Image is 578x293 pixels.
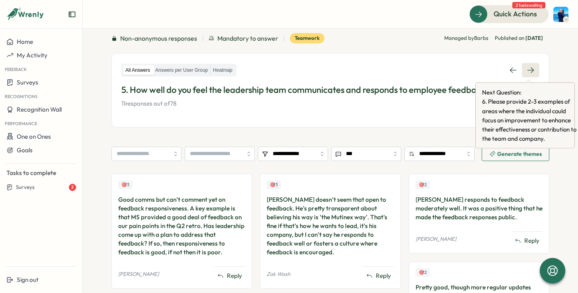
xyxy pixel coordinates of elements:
[69,184,76,191] div: 2
[17,276,39,283] span: Sign out
[17,106,62,113] span: Recognition Wall
[469,5,549,23] button: Quick Actions
[494,9,537,19] span: Quick Actions
[17,133,51,140] span: One on Ones
[118,271,159,278] p: [PERSON_NAME]
[211,65,235,75] label: Heatmap
[267,195,394,257] div: [PERSON_NAME] doesn't seem that open to feedback. He's pretty transparent about believing his way...
[512,235,543,247] button: Reply
[217,33,278,43] span: Mandatory to answer
[376,271,391,280] span: Reply
[153,65,210,75] label: Answers per User Group
[267,271,290,278] p: Zak Wash
[121,84,539,96] p: 5. How well do you feel the leadership team communicates and responds to employee feedback?
[118,195,245,257] div: Good comms but can't comment yet on feedback responsiveness. A key example is that MS provided a ...
[416,236,456,243] p: [PERSON_NAME]
[416,181,430,189] div: Upvotes
[416,195,543,222] div: [PERSON_NAME] responds to feedback moderately well. It was a positive thing that he made the feed...
[17,79,38,86] span: Surveys
[214,270,245,282] button: Reply
[512,2,545,8] span: 2 tasks waiting
[482,97,578,143] span: 6 . Please provide 2-3 examples of areas where the individual could focus on improvement to enhan...
[525,35,543,41] span: [DATE]
[444,35,488,42] p: Managed by
[118,181,133,189] div: Upvotes
[524,236,539,245] span: Reply
[120,33,197,43] span: Non-anonymous responses
[123,65,152,75] label: All Answers
[68,10,76,18] button: Expand sidebar
[17,51,47,59] span: My Activity
[121,99,539,108] p: 11 responses out of 78
[553,7,568,22] img: Henry Innis
[416,268,430,277] div: Upvotes
[227,271,242,280] span: Reply
[474,35,488,41] span: Barbs
[6,169,76,177] p: Tasks to complete
[482,147,549,161] button: Generate themes
[17,146,33,154] span: Goals
[495,35,543,42] span: Published on
[363,270,394,282] button: Reply
[290,33,324,43] div: Teamwork
[267,181,281,189] div: Upvotes
[497,151,542,157] span: Generate themes
[17,38,33,45] span: Home
[16,184,35,191] span: Surveys
[482,88,578,97] span: Next Question:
